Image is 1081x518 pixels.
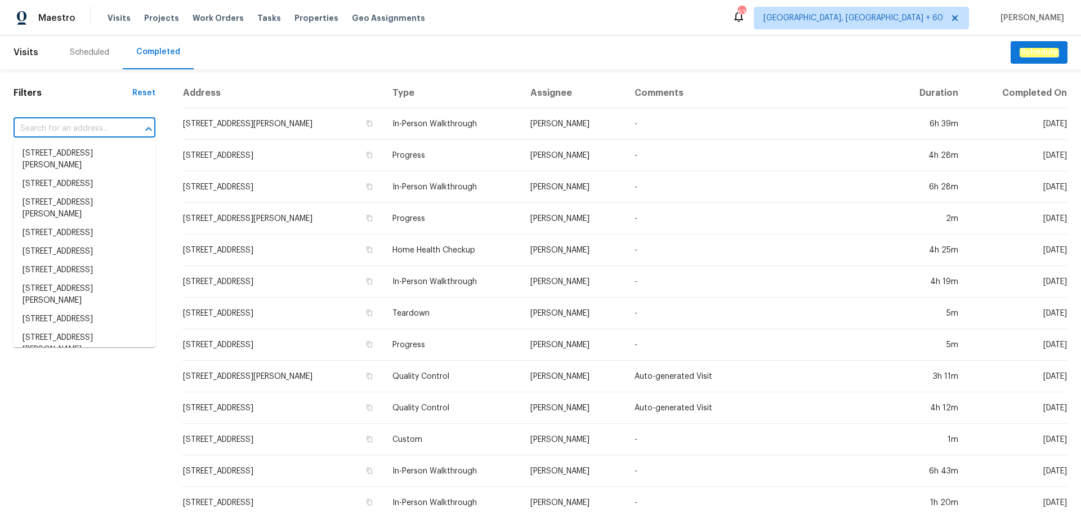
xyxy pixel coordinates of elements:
td: [DATE] [967,108,1067,140]
td: [STREET_ADDRESS] [182,266,383,298]
td: - [626,298,891,329]
button: Copy Address [364,466,374,476]
button: Schedule [1011,41,1067,64]
td: Auto-generated Visit [626,361,891,392]
li: [STREET_ADDRESS][PERSON_NAME] [14,280,155,310]
td: [PERSON_NAME] [521,108,626,140]
div: 638 [738,7,745,18]
td: 1m [891,424,967,455]
td: 6h 28m [891,171,967,203]
td: [DATE] [967,455,1067,487]
td: [STREET_ADDRESS] [182,392,383,424]
td: - [626,140,891,171]
td: 5m [891,329,967,361]
td: [DATE] [967,424,1067,455]
td: [DATE] [967,361,1067,392]
td: [STREET_ADDRESS] [182,329,383,361]
td: [STREET_ADDRESS][PERSON_NAME] [182,203,383,234]
td: Progress [383,140,521,171]
span: [PERSON_NAME] [996,12,1064,24]
td: [PERSON_NAME] [521,171,626,203]
td: 6h 39m [891,108,967,140]
button: Copy Address [364,371,374,381]
td: - [626,234,891,266]
button: Copy Address [364,276,374,286]
td: [STREET_ADDRESS] [182,140,383,171]
td: [PERSON_NAME] [521,361,626,392]
td: [PERSON_NAME] [521,266,626,298]
li: [STREET_ADDRESS] [14,261,155,280]
td: - [626,171,891,203]
td: [DATE] [967,298,1067,329]
th: Address [182,78,383,108]
div: Scheduled [70,47,109,58]
li: [STREET_ADDRESS] [14,310,155,329]
td: [DATE] [967,171,1067,203]
span: [GEOGRAPHIC_DATA], [GEOGRAPHIC_DATA] + 60 [763,12,943,24]
button: Close [141,121,157,137]
td: [PERSON_NAME] [521,234,626,266]
input: Search for an address... [14,120,124,138]
button: Copy Address [364,497,374,507]
th: Completed On [967,78,1067,108]
td: Auto-generated Visit [626,392,891,424]
em: Schedule [1020,48,1058,57]
td: [DATE] [967,140,1067,171]
button: Copy Address [364,245,374,255]
span: Geo Assignments [352,12,425,24]
td: [DATE] [967,266,1067,298]
span: Visits [14,40,38,65]
td: - [626,424,891,455]
div: Completed [136,46,180,57]
button: Copy Address [364,118,374,129]
td: [PERSON_NAME] [521,329,626,361]
td: - [626,203,891,234]
td: [DATE] [967,392,1067,424]
span: Properties [294,12,338,24]
td: [DATE] [967,203,1067,234]
td: [PERSON_NAME] [521,392,626,424]
span: Visits [108,12,131,24]
td: In-Person Walkthrough [383,266,521,298]
td: [STREET_ADDRESS][PERSON_NAME] [182,108,383,140]
button: Copy Address [364,308,374,318]
td: [DATE] [967,329,1067,361]
td: Home Health Checkup [383,234,521,266]
td: Teardown [383,298,521,329]
td: 5m [891,298,967,329]
td: [STREET_ADDRESS] [182,234,383,266]
td: [PERSON_NAME] [521,140,626,171]
button: Copy Address [364,213,374,223]
div: Reset [132,87,155,99]
td: Quality Control [383,361,521,392]
span: Maestro [38,12,75,24]
td: [DATE] [967,234,1067,266]
td: [PERSON_NAME] [521,455,626,487]
span: Projects [144,12,179,24]
td: - [626,266,891,298]
span: Tasks [257,14,281,22]
td: 2m [891,203,967,234]
button: Copy Address [364,150,374,160]
td: [STREET_ADDRESS][PERSON_NAME] [182,361,383,392]
button: Copy Address [364,402,374,413]
td: Custom [383,424,521,455]
td: In-Person Walkthrough [383,171,521,203]
li: [STREET_ADDRESS][PERSON_NAME] [14,144,155,175]
td: [STREET_ADDRESS] [182,171,383,203]
td: [STREET_ADDRESS] [182,298,383,329]
td: 4h 12m [891,392,967,424]
h1: Filters [14,87,132,99]
li: [STREET_ADDRESS] [14,224,155,242]
td: - [626,329,891,361]
td: 6h 43m [891,455,967,487]
button: Copy Address [364,181,374,192]
td: [PERSON_NAME] [521,298,626,329]
td: 4h 25m [891,234,967,266]
td: 3h 11m [891,361,967,392]
td: In-Person Walkthrough [383,455,521,487]
span: Work Orders [193,12,244,24]
li: [STREET_ADDRESS] [14,242,155,261]
td: Progress [383,203,521,234]
th: Type [383,78,521,108]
